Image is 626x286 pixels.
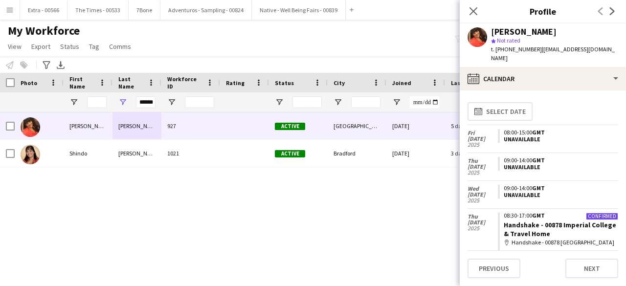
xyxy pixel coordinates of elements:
div: [GEOGRAPHIC_DATA] [328,112,386,139]
span: 2025 [468,225,498,231]
span: Active [275,123,305,130]
div: Unavailable [504,164,614,171]
div: 927 [161,112,220,139]
span: GMT [532,129,545,136]
span: Thu [468,214,498,220]
app-crew-unavailable-period: 09:00-14:00 [498,185,618,198]
span: Tag [89,42,99,51]
button: 7Bone [129,0,160,20]
span: City [334,79,345,87]
div: Shindo [64,140,112,167]
span: [DATE] [468,164,498,170]
input: First Name Filter Input [87,96,107,108]
div: Unavailable [504,136,614,143]
span: Active [275,150,305,157]
button: Native - Well Being Fairs - 00839 [252,0,346,20]
app-action-btn: Export XLSX [55,59,67,71]
span: 2025 [468,198,498,203]
a: Tag [85,40,103,53]
span: First Name [69,75,95,90]
app-crew-unavailable-period: 08:00-15:00 [498,129,618,143]
span: GMT [532,184,545,192]
span: Workforce ID [167,75,202,90]
button: Next [565,259,618,278]
input: Last Name Filter Input [136,96,156,108]
button: Open Filter Menu [275,98,284,107]
a: Comms [105,40,135,53]
div: 5 days [445,112,504,139]
button: Open Filter Menu [69,98,78,107]
span: Rating [226,79,245,87]
span: View [8,42,22,51]
button: Previous [468,259,520,278]
span: Status [275,79,294,87]
span: Not rated [497,37,520,44]
div: Handshake - 00878 [GEOGRAPHIC_DATA] [504,238,618,247]
span: Export [31,42,50,51]
input: Status Filter Input [292,96,322,108]
app-crew-unavailable-period: 09:00-14:00 [498,157,618,171]
div: Confirmed [586,213,618,220]
div: [PERSON_NAME] [491,27,557,36]
div: [DATE] [386,112,445,139]
span: Photo [21,79,37,87]
span: 2025 [468,170,498,176]
button: Extra - 00566 [20,0,67,20]
button: Open Filter Menu [334,98,342,107]
div: [PERSON_NAME] [112,140,161,167]
span: Thu [468,158,498,164]
img: Shindo Cahill [21,145,40,164]
button: Open Filter Menu [167,98,176,107]
div: Bradford [328,140,386,167]
app-action-btn: Advanced filters [41,59,52,71]
div: [PERSON_NAME] [64,112,112,139]
span: Last job [451,79,473,87]
a: Handshake - 00878 Imperial College & Travel Home [504,220,616,238]
div: 1021 [161,140,220,167]
span: t. [PHONE_NUMBER] [491,45,542,53]
span: GMT [532,212,545,219]
span: Last Name [118,75,144,90]
span: 2025 [468,142,498,148]
button: Adventuros - Sampling - 00824 [160,0,252,20]
div: Unavailable [504,192,614,198]
a: Export [27,40,54,53]
span: [DATE] [468,220,498,225]
h3: Profile [460,5,626,18]
span: My Workforce [8,23,80,38]
a: Status [56,40,83,53]
div: Promotional Staffing (Brand Ambassadors) [504,249,618,266]
span: [DATE] [468,136,498,142]
span: [DATE] [468,192,498,198]
span: Wed [468,186,498,192]
input: Joined Filter Input [410,96,439,108]
div: [PERSON_NAME] [112,112,161,139]
div: 3 days [445,140,504,167]
input: Workforce ID Filter Input [185,96,214,108]
span: Comms [109,42,131,51]
div: [DATE] [386,140,445,167]
a: View [4,40,25,53]
input: City Filter Input [351,96,380,108]
span: Status [60,42,79,51]
span: Fri [468,130,498,136]
button: Open Filter Menu [118,98,127,107]
span: GMT [532,156,545,164]
div: 08:30-17:00 [504,213,618,219]
span: Joined [392,79,411,87]
div: Calendar [460,67,626,90]
span: | [EMAIL_ADDRESS][DOMAIN_NAME] [491,45,615,62]
img: Sarah Cahill [21,117,40,137]
button: Select date [468,102,533,121]
button: Open Filter Menu [392,98,401,107]
button: The Times - 00533 [67,0,129,20]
